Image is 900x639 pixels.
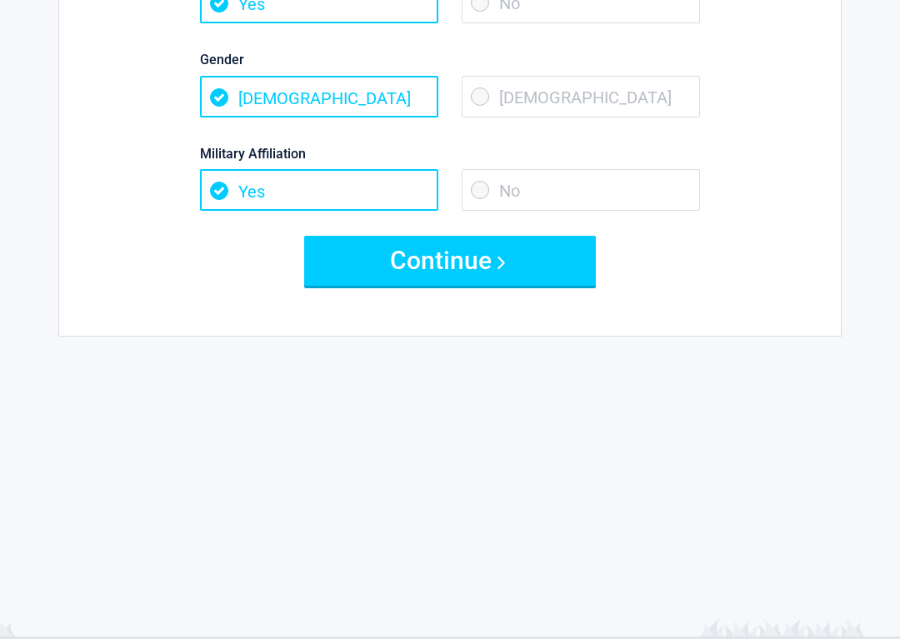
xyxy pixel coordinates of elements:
span: [DEMOGRAPHIC_DATA] [462,76,700,117]
span: [DEMOGRAPHIC_DATA] [200,76,438,117]
span: Yes [200,169,438,211]
button: Continue [304,236,596,286]
span: No [462,169,700,211]
label: Gender [200,48,700,71]
label: Military Affiliation [200,142,700,165]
